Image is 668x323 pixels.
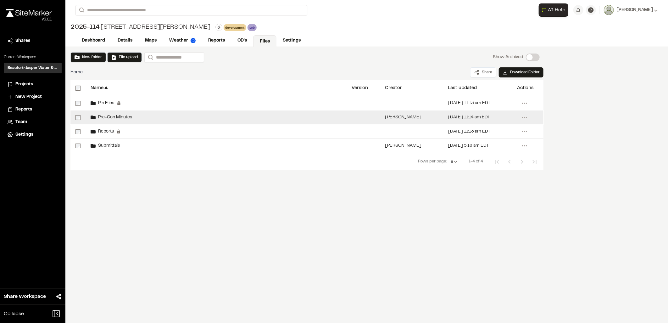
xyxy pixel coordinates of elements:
[6,9,52,17] img: rebrand.png
[224,24,247,31] div: development
[4,293,46,300] span: Share Workspace
[517,86,534,90] div: Actions
[96,130,114,134] span: Reports
[4,54,62,60] p: Current Workspace
[604,5,614,15] img: User
[70,69,83,76] nav: breadcrumb
[202,35,231,47] a: Reports
[253,35,276,47] a: Files
[499,67,543,77] button: Download Folder
[91,101,121,106] div: Pin Files
[75,54,102,60] button: New folder
[91,143,120,148] div: Submittals
[191,38,196,43] img: precipai.png
[15,37,30,44] span: Shares
[448,130,490,134] div: [DATE] 11:13 am EDT
[493,54,523,61] p: Show Archived
[248,24,256,31] div: sob
[75,5,87,15] button: Search
[539,3,571,17] div: Open AI Assistant
[96,116,132,120] span: Pre-Con Minutes
[448,116,490,120] div: [DATE] 11:14 am EDT
[75,115,81,120] input: select-row-9627c4b47468808e0b12
[516,156,528,168] button: Next Page
[385,144,421,148] div: [PERSON_NAME]
[469,159,483,165] span: 1-4 of 4
[4,310,24,318] span: Collapse
[539,3,568,17] button: Open AI Assistant
[15,131,33,138] span: Settings
[163,35,202,47] a: Weather
[6,17,52,22] div: Oh geez...please don't...
[111,35,139,47] a: Details
[8,37,58,44] a: Shares
[111,54,138,60] button: File upload
[548,6,565,14] span: AI Help
[616,7,653,14] span: [PERSON_NAME]
[385,116,421,120] div: [PERSON_NAME]
[8,119,58,126] a: Team
[15,119,27,126] span: Team
[75,144,81,149] input: select-row-2ba0cfaa3aee08cc9a07
[70,23,99,32] span: 2025-114
[8,65,58,71] h3: Beaufort-Jasper Water & Sewer Authority
[503,156,516,168] button: Previous Page
[8,131,58,138] a: Settings
[139,35,163,47] a: Maps
[15,81,33,88] span: Projects
[70,69,83,76] span: Home
[448,101,490,105] div: [DATE] 11:13 am EDT
[604,5,658,15] button: [PERSON_NAME]
[448,156,461,168] select: Rows per page:
[15,93,42,100] span: New Project
[91,129,121,134] div: Reports
[70,23,210,32] div: [STREET_ADDRESS][PERSON_NAME]
[385,86,402,90] div: Creator
[144,52,156,62] button: Search
[15,106,32,113] span: Reports
[8,81,58,88] a: Projects
[70,52,106,62] button: New folder
[418,159,447,165] span: Rows per page:
[470,67,496,77] button: Share
[103,85,109,91] span: ▲
[448,86,477,90] div: Last updated
[96,144,120,148] span: Submittals
[91,86,103,90] div: Name
[75,35,111,47] a: Dashboard
[107,52,142,62] button: File upload
[352,86,368,90] div: Version
[8,106,58,113] a: Reports
[75,129,81,134] input: select-row-cda82b64b4bd9ad3101a
[448,144,489,148] div: [DATE] 5:18 am EDT
[70,80,543,174] div: select-all-rowsName▲VersionCreatorLast updatedActionsselect-row-80b8e6c8b725527fecd5Pin Files[DAT...
[528,156,541,168] button: Last Page
[8,93,58,100] a: New Project
[75,86,81,91] input: select-all-rows
[491,156,503,168] button: First Page
[91,115,132,120] div: Pre-Con Minutes
[231,35,253,47] a: CD's
[215,24,222,31] button: Edit Tags
[75,101,81,106] input: select-row-80b8e6c8b725527fecd5
[276,35,307,47] a: Settings
[96,101,114,105] span: Pin Files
